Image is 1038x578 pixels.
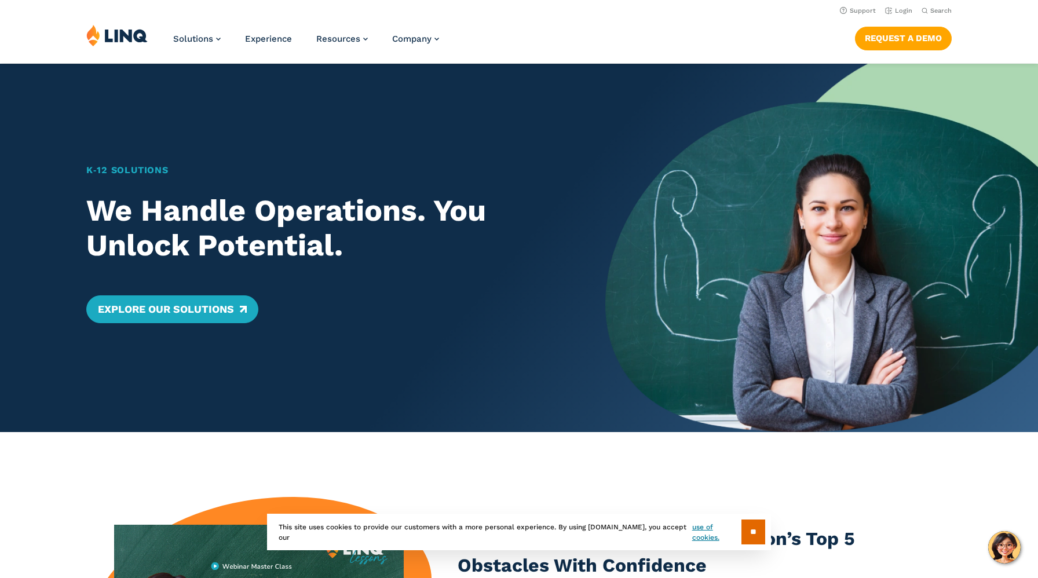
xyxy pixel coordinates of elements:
a: Login [885,7,912,14]
span: Company [392,34,432,44]
a: Request a Demo [855,27,952,50]
a: Solutions [173,34,221,44]
span: Search [930,7,952,14]
a: Resources [316,34,368,44]
button: Open Search Bar [922,6,952,15]
a: use of cookies. [692,522,741,543]
img: Home Banner [605,64,1038,432]
span: Solutions [173,34,213,44]
a: Support [840,7,876,14]
a: Explore Our Solutions [86,295,258,323]
img: LINQ | K‑12 Software [86,24,148,46]
span: Resources [316,34,360,44]
h1: K‑12 Solutions [86,163,563,177]
div: This site uses cookies to provide our customers with a more personal experience. By using [DOMAIN... [267,514,771,550]
a: Company [392,34,439,44]
a: Experience [245,34,292,44]
h2: We Handle Operations. You Unlock Potential. [86,193,563,263]
nav: Primary Navigation [173,24,439,63]
nav: Button Navigation [855,24,952,50]
button: Hello, have a question? Let’s chat. [988,531,1021,564]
